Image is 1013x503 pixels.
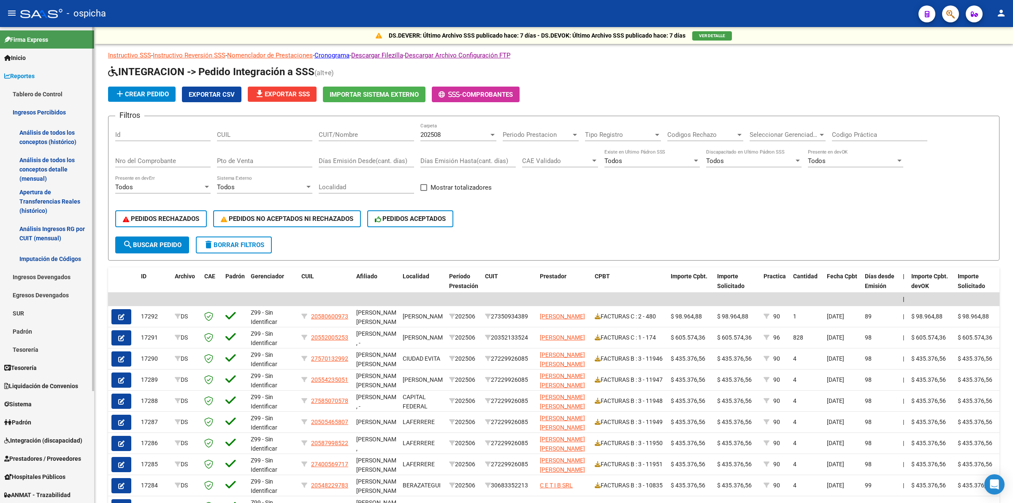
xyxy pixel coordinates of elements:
span: CUIT [485,273,498,280]
p: DS.DEVERR: Último Archivo SSS publicado hace: 7 días - DS.DEVOK: Último Archivo SSS publicado hac... [389,31,685,40]
div: DS [175,417,198,427]
span: [PERSON_NAME] , - [356,394,401,410]
span: Prestadores / Proveedores [4,454,81,463]
span: 90 [773,482,780,489]
div: DS [175,375,198,385]
datatable-header-cell: Afiliado [353,267,399,305]
div: DS [175,354,198,364]
span: Prestador [540,273,566,280]
span: ID [141,273,146,280]
span: Seleccionar Gerenciador [750,131,818,139]
div: 17288 [141,396,168,406]
span: [PERSON_NAME] [PERSON_NAME] [356,309,401,326]
span: 20548229783 [311,482,348,489]
span: 4 [793,355,796,362]
datatable-header-cell: Prestador [536,267,591,305]
span: [PERSON_NAME] [540,313,585,320]
div: DS [175,333,198,343]
span: $ 435.376,56 [911,461,946,468]
span: 20580600973 [311,313,348,320]
span: $ 435.376,56 [958,419,992,425]
span: $ 435.376,56 [717,355,752,362]
span: $ 435.376,56 [671,440,705,446]
span: [PERSON_NAME] [PERSON_NAME] [540,415,585,431]
a: Descargar Archivo Configuración FTP [405,52,510,59]
span: [PERSON_NAME] [PERSON_NAME] [540,394,585,410]
span: $ 98.964,88 [958,313,989,320]
span: Todos [604,157,622,165]
div: 202506 [449,417,478,427]
datatable-header-cell: Fecha Cpbt [823,267,861,305]
span: [DATE] [827,440,844,446]
datatable-header-cell: Cantidad [790,267,823,305]
span: $ 435.376,56 [911,482,946,489]
span: [PERSON_NAME] [PERSON_NAME] [540,436,585,452]
span: Padrón [225,273,245,280]
span: 98 [865,334,872,341]
h3: Filtros [115,109,144,121]
span: Importe Solicitado devOK [958,273,985,299]
div: FACTURAS B : 3 - 11950 [595,438,664,448]
span: Z99 - Sin Identificar [251,457,277,473]
span: $ 98.964,88 [671,313,702,320]
datatable-header-cell: Importe Cpbt. devOK [908,267,954,305]
span: | [903,376,904,383]
span: $ 435.376,56 [958,440,992,446]
span: 27570132992 [311,355,348,362]
div: FACTURAS B : 3 - 11946 [595,354,664,364]
span: 20505465807 [311,419,348,425]
button: Buscar Pedido [115,237,189,253]
span: 4 [793,376,796,383]
div: 17292 [141,312,168,321]
span: 98 [865,440,872,446]
span: Z99 - Sin Identificar [251,309,277,326]
span: $ 98.964,88 [911,313,943,320]
datatable-header-cell: Importe Solicitado [714,267,760,305]
span: [PERSON_NAME], [PERSON_NAME] [356,372,403,389]
span: 90 [773,397,780,404]
span: Borrar Filtros [203,241,264,249]
span: CAE [204,273,215,280]
button: PEDIDOS RECHAZADOS [115,210,207,227]
span: $ 435.376,56 [911,355,946,362]
span: 20552005253 [311,334,348,341]
span: $ 435.376,56 [671,355,705,362]
datatable-header-cell: CUIL [298,267,353,305]
span: Z99 - Sin Identificar [251,372,277,389]
span: $ 605.574,36 [958,334,992,341]
span: Reportes [4,71,35,81]
span: [PERSON_NAME] [PERSON_NAME] [356,457,401,473]
span: C E T I B SRL [540,482,573,489]
span: Todos [808,157,826,165]
div: 17289 [141,375,168,385]
span: Crear Pedido [115,90,169,98]
mat-icon: search [123,239,133,250]
button: PEDIDOS NO ACEPTADOS NI RECHAZADOS [213,210,361,227]
div: 202506 [449,312,478,321]
span: Archivo [175,273,195,280]
div: 27229926085 [485,375,533,385]
a: Instructivo SSS [108,52,151,59]
div: FACTURAS B : 3 - 11948 [595,396,664,406]
span: $ 605.574,36 [911,334,946,341]
span: Todos [115,183,133,191]
span: (alt+e) [314,69,334,77]
span: 98 [865,397,872,404]
span: Liquidación de Convenios [4,381,78,391]
span: CAPITAL FEDERAL [403,394,428,410]
div: DS [175,438,198,448]
datatable-header-cell: Gerenciador [247,267,298,305]
a: Nomenclador de Prestaciones [227,52,313,59]
span: $ 435.376,56 [911,440,946,446]
span: [PERSON_NAME] [PERSON_NAME] [540,372,585,389]
span: | [903,419,904,425]
span: [DATE] [827,313,844,320]
datatable-header-cell: | [899,267,908,305]
span: $ 435.376,56 [671,419,705,425]
span: Importar Sistema Externo [330,91,419,98]
span: [PERSON_NAME] [356,419,401,425]
span: VER DETALLE [699,33,725,38]
span: Z99 - Sin Identificar [251,436,277,452]
div: DS [175,459,198,469]
span: Z99 - Sin Identificar [251,415,277,431]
